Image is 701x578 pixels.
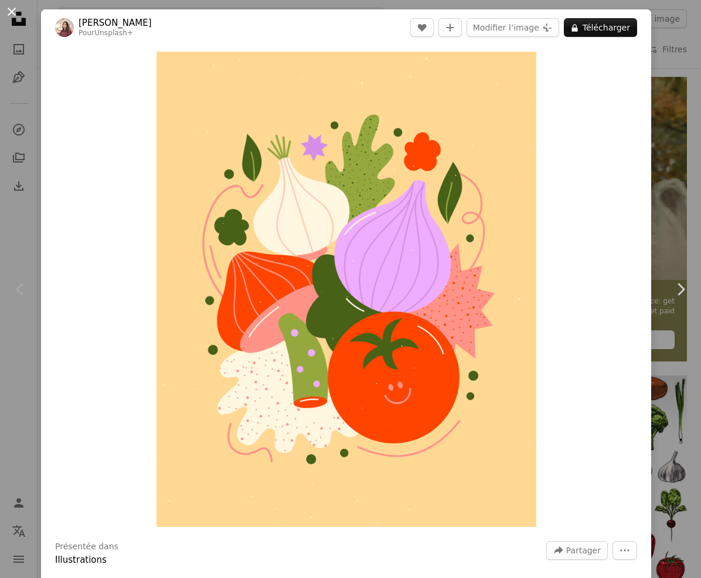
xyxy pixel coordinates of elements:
img: Accéder au profil de Monika Verma [55,18,74,37]
span: Partager [566,542,601,559]
h3: Présentée dans [55,541,118,553]
button: Zoom sur cette image [156,52,536,527]
button: Télécharger [564,18,637,37]
a: Suivant [660,233,701,346]
a: [PERSON_NAME] [79,17,152,29]
a: Illustrations [55,555,107,565]
a: Unsplash+ [94,29,133,37]
button: Plus d’actions [612,541,637,560]
button: Ajouter à la collection [438,18,462,37]
button: J’aime [410,18,434,37]
div: Pour [79,29,152,38]
button: Modifier l’image [467,18,559,37]
img: Une image d’un bouquet de légumes sur fond jaune [156,52,536,527]
button: Partager cette image [546,541,608,560]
